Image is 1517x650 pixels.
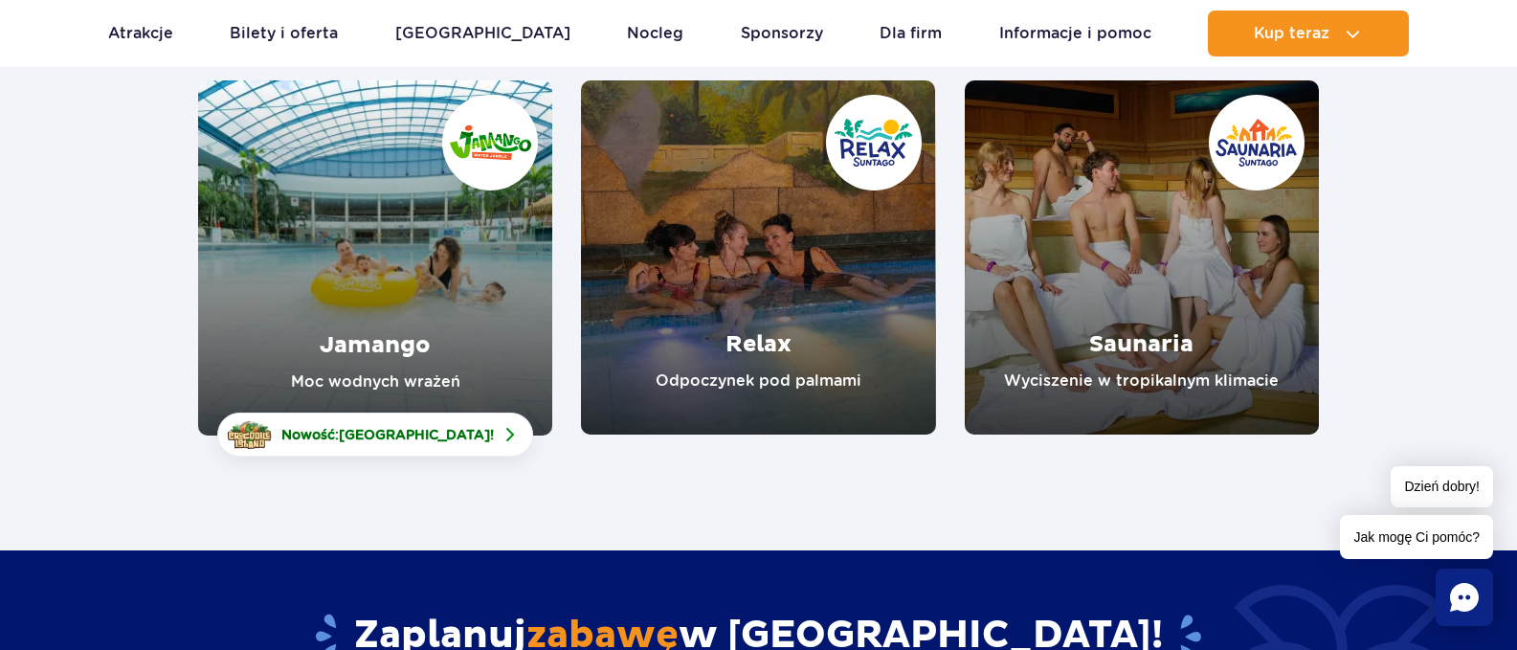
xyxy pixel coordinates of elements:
[880,11,942,56] a: Dla firm
[1391,466,1493,507] span: Dzień dobry!
[339,427,490,442] span: [GEOGRAPHIC_DATA]
[581,80,935,435] a: Relax
[108,11,173,56] a: Atrakcje
[999,11,1151,56] a: Informacje i pomoc
[281,425,494,444] span: Nowość: !
[1436,569,1493,626] div: Chat
[741,11,823,56] a: Sponsorzy
[1340,515,1493,559] span: Jak mogę Ci pomóc?
[1254,25,1329,42] span: Kup teraz
[627,11,683,56] a: Nocleg
[217,413,533,457] a: Nowość:[GEOGRAPHIC_DATA]!
[230,11,338,56] a: Bilety i oferta
[395,11,570,56] a: [GEOGRAPHIC_DATA]
[198,80,552,436] a: Jamango
[965,80,1319,435] a: Saunaria
[1208,11,1409,56] button: Kup teraz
